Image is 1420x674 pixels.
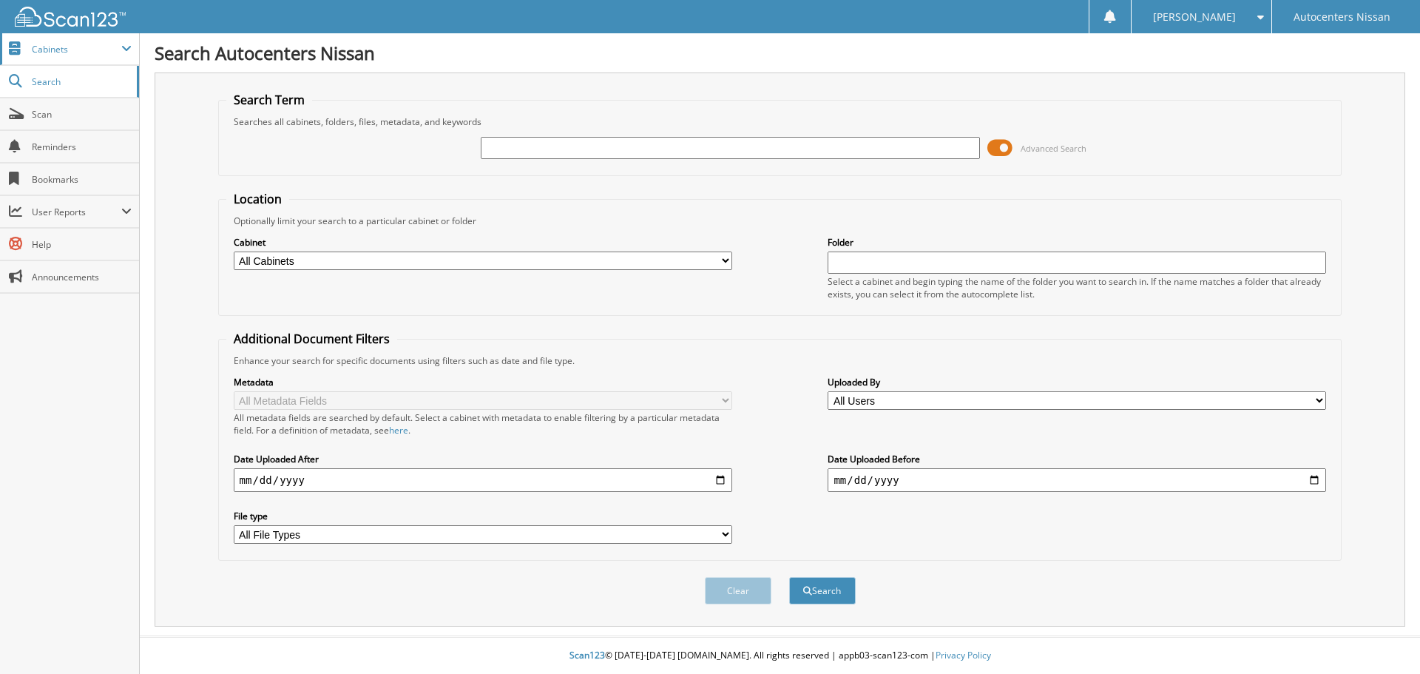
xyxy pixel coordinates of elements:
div: Enhance your search for specific documents using filters such as date and file type. [226,354,1334,367]
label: Date Uploaded After [234,453,732,465]
button: Clear [705,577,771,604]
legend: Additional Document Filters [226,331,397,347]
span: Search [32,75,129,88]
label: Date Uploaded Before [828,453,1326,465]
span: Bookmarks [32,173,132,186]
span: Reminders [32,141,132,153]
button: Search [789,577,856,604]
div: Searches all cabinets, folders, files, metadata, and keywords [226,115,1334,128]
label: Cabinet [234,236,732,249]
span: Scan123 [569,649,605,661]
span: [PERSON_NAME] [1153,13,1236,21]
input: end [828,468,1326,492]
label: File type [234,510,732,522]
label: Folder [828,236,1326,249]
label: Uploaded By [828,376,1326,388]
span: User Reports [32,206,121,218]
div: Optionally limit your search to a particular cabinet or folder [226,215,1334,227]
span: Announcements [32,271,132,283]
legend: Search Term [226,92,312,108]
img: scan123-logo-white.svg [15,7,126,27]
span: Autocenters Nissan [1294,13,1390,21]
span: Help [32,238,132,251]
div: All metadata fields are searched by default. Select a cabinet with metadata to enable filtering b... [234,411,732,437]
label: Metadata [234,376,732,388]
div: © [DATE]-[DATE] [DOMAIN_NAME]. All rights reserved | appb03-scan123-com | [140,638,1420,674]
span: Advanced Search [1021,143,1086,154]
input: start [234,468,732,492]
span: Cabinets [32,43,121,55]
span: Scan [32,108,132,121]
div: Select a cabinet and begin typing the name of the folder you want to search in. If the name match... [828,275,1326,300]
a: Privacy Policy [936,649,991,661]
legend: Location [226,191,289,207]
h1: Search Autocenters Nissan [155,41,1405,65]
a: here [389,424,408,437]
